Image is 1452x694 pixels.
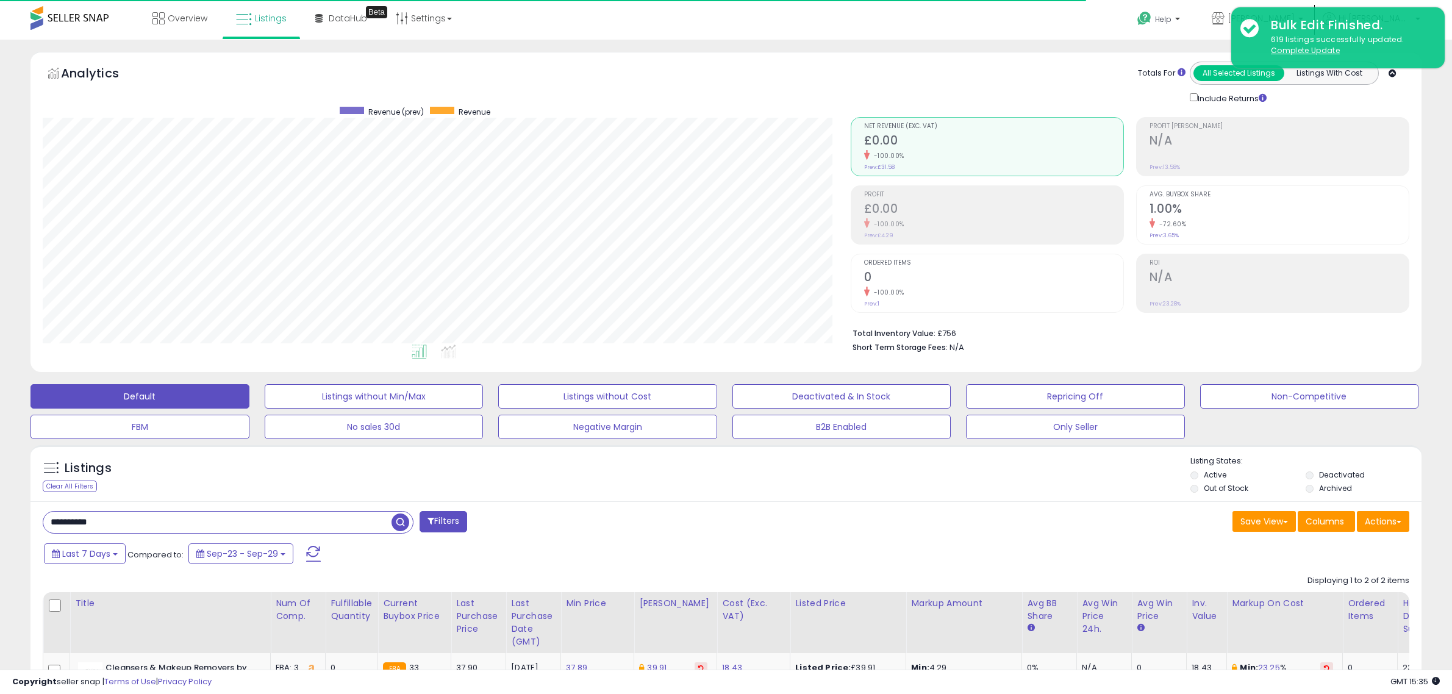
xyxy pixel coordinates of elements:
[329,12,367,24] span: DataHub
[639,597,712,610] div: [PERSON_NAME]
[456,597,501,635] div: Last Purchase Price
[566,597,629,610] div: Min Price
[1204,470,1226,480] label: Active
[1298,511,1355,532] button: Columns
[1137,11,1152,26] i: Get Help
[65,460,112,477] h5: Listings
[1150,232,1179,239] small: Prev: 3.65%
[1150,300,1181,307] small: Prev: 23.28%
[1150,270,1409,287] h2: N/A
[732,384,951,409] button: Deactivated & In Stock
[1193,65,1284,81] button: All Selected Listings
[104,676,156,687] a: Terms of Use
[276,597,320,623] div: Num of Comp.
[1155,14,1171,24] span: Help
[44,543,126,564] button: Last 7 Days
[870,288,904,297] small: -100.00%
[864,232,893,239] small: Prev: £4.29
[1284,65,1375,81] button: Listings With Cost
[62,548,110,560] span: Last 7 Days
[853,328,935,338] b: Total Inventory Value:
[1271,45,1340,55] u: Complete Update
[1138,68,1186,79] div: Totals For
[1128,2,1192,40] a: Help
[366,6,387,18] div: Tooltip anchor
[1155,220,1187,229] small: -72.60%
[1181,91,1281,105] div: Include Returns
[864,163,895,171] small: Prev: £31.58
[265,415,484,439] button: No sales 30d
[1190,456,1422,467] p: Listing States:
[1228,12,1295,24] span: [PERSON_NAME]
[12,676,57,687] strong: Copyright
[795,597,901,610] div: Listed Price
[1192,597,1221,623] div: Inv. value
[1319,483,1352,493] label: Archived
[732,415,951,439] button: B2B Enabled
[1150,202,1409,218] h2: 1.00%
[870,151,904,160] small: -100.00%
[1306,515,1344,528] span: Columns
[1227,592,1343,653] th: The percentage added to the cost of goods (COGS) that forms the calculator for Min & Max prices.
[1027,597,1071,623] div: Avg BB Share
[1150,134,1409,150] h2: N/A
[1082,597,1126,635] div: Avg Win Price 24h.
[966,384,1185,409] button: Repricing Off
[420,511,467,532] button: Filters
[1150,191,1409,198] span: Avg. Buybox Share
[188,543,293,564] button: Sep-23 - Sep-29
[1262,16,1436,34] div: Bulk Edit Finished.
[12,676,212,688] div: seller snap | |
[966,415,1185,439] button: Only Seller
[722,597,785,623] div: Cost (Exc. VAT)
[853,342,948,352] b: Short Term Storage Fees:
[1262,34,1436,57] div: 619 listings successfully updated.
[255,12,287,24] span: Listings
[30,384,249,409] button: Default
[864,260,1123,267] span: Ordered Items
[511,597,556,648] div: Last Purchase Date (GMT)
[1390,676,1440,687] span: 2025-10-7 15:35 GMT
[1150,260,1409,267] span: ROI
[864,134,1123,150] h2: £0.00
[168,12,207,24] span: Overview
[1027,623,1034,634] small: Avg BB Share.
[1204,483,1248,493] label: Out of Stock
[331,597,373,623] div: Fulfillable Quantity
[853,325,1400,340] li: £756
[75,597,265,610] div: Title
[1150,123,1409,130] span: Profit [PERSON_NAME]
[30,415,249,439] button: FBM
[911,597,1017,610] div: Markup Amount
[207,548,278,560] span: Sep-23 - Sep-29
[864,202,1123,218] h2: £0.00
[1232,597,1337,610] div: Markup on Cost
[1319,470,1365,480] label: Deactivated
[43,481,97,492] div: Clear All Filters
[61,65,143,85] h5: Analytics
[870,220,904,229] small: -100.00%
[1232,511,1296,532] button: Save View
[1403,597,1447,635] div: Historical Days Of Supply
[1348,597,1392,623] div: Ordered Items
[1200,384,1419,409] button: Non-Competitive
[1307,575,1409,587] div: Displaying 1 to 2 of 2 items
[1137,597,1181,623] div: Avg Win Price
[368,107,424,117] span: Revenue (prev)
[1137,623,1144,634] small: Avg Win Price.
[498,415,717,439] button: Negative Margin
[498,384,717,409] button: Listings without Cost
[864,191,1123,198] span: Profit
[459,107,490,117] span: Revenue
[950,342,964,353] span: N/A
[265,384,484,409] button: Listings without Min/Max
[383,597,446,623] div: Current Buybox Price
[127,549,184,560] span: Compared to:
[864,300,879,307] small: Prev: 1
[158,676,212,687] a: Privacy Policy
[1150,163,1180,171] small: Prev: 13.58%
[1357,511,1409,532] button: Actions
[864,270,1123,287] h2: 0
[864,123,1123,130] span: Net Revenue (Exc. VAT)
